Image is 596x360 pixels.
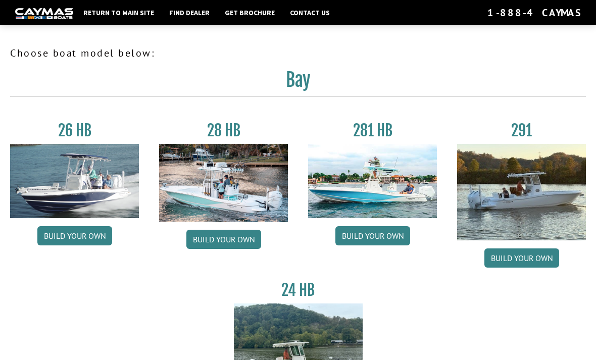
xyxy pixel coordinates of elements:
[308,144,437,218] img: 28-hb-twin.jpg
[159,121,288,140] h3: 28 HB
[186,230,261,249] a: Build your own
[10,144,139,218] img: 26_new_photo_resized.jpg
[335,226,410,245] a: Build your own
[164,6,215,19] a: Find Dealer
[15,8,73,19] img: white-logo-c9c8dbefe5ff5ceceb0f0178aa75bf4bb51f6bca0971e226c86eb53dfe498488.png
[37,226,112,245] a: Build your own
[487,6,581,19] div: 1-888-4CAYMAS
[10,69,586,97] h2: Bay
[484,248,559,268] a: Build your own
[234,281,363,299] h3: 24 HB
[457,121,586,140] h3: 291
[220,6,280,19] a: Get Brochure
[10,121,139,140] h3: 26 HB
[10,45,586,61] p: Choose boat model below:
[285,6,335,19] a: Contact Us
[457,144,586,240] img: 291_Thumbnail.jpg
[78,6,159,19] a: Return to main site
[159,144,288,222] img: 28_hb_thumbnail_for_caymas_connect.jpg
[308,121,437,140] h3: 281 HB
